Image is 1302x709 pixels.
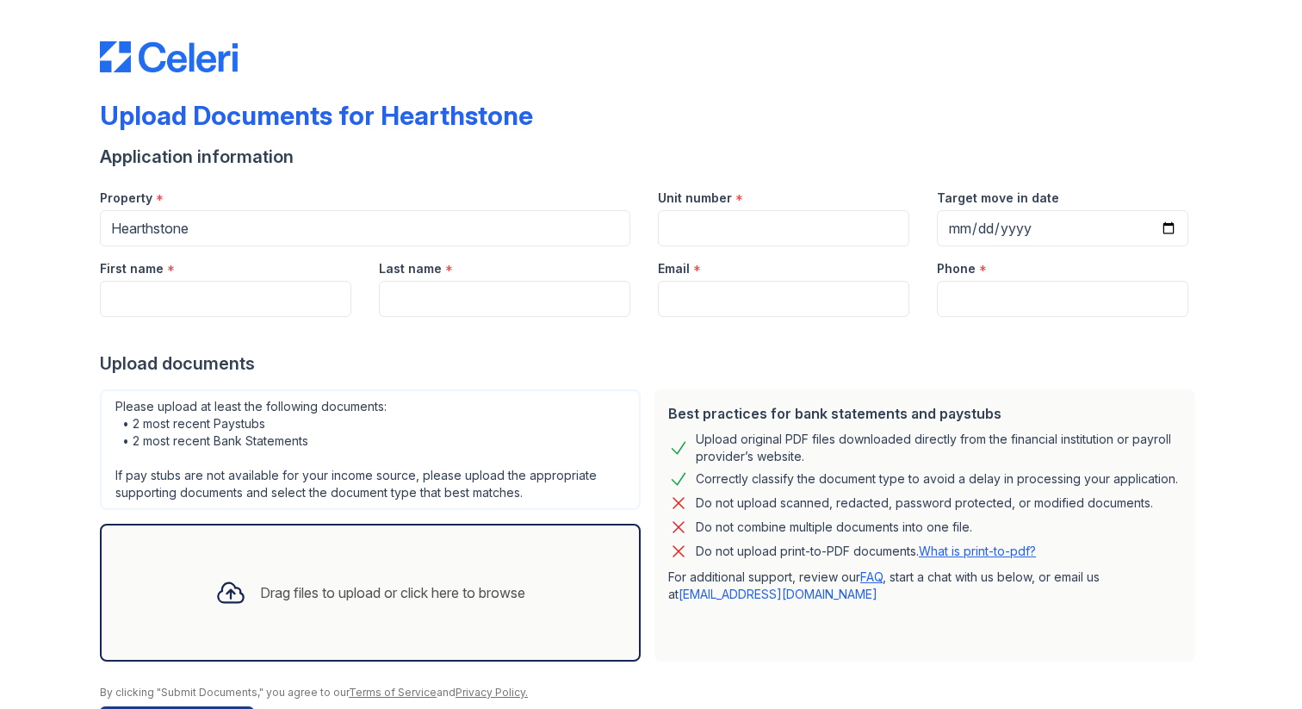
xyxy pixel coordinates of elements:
a: Terms of Service [349,686,437,699]
div: Application information [100,145,1202,169]
a: What is print-to-pdf? [919,544,1036,558]
div: Best practices for bank statements and paystubs [668,403,1181,424]
p: Do not upload print-to-PDF documents. [696,543,1036,560]
a: [EMAIL_ADDRESS][DOMAIN_NAME] [679,587,877,601]
div: Upload original PDF files downloaded directly from the financial institution or payroll provider’... [696,431,1181,465]
a: Privacy Policy. [456,686,528,699]
label: Target move in date [937,190,1059,207]
label: Phone [937,260,976,277]
div: Do not upload scanned, redacted, password protected, or modified documents. [696,493,1153,513]
label: First name [100,260,164,277]
p: For additional support, review our , start a chat with us below, or email us at [668,569,1181,603]
a: FAQ [860,569,883,584]
div: By clicking "Submit Documents," you agree to our and [100,686,1202,700]
label: Email [658,260,690,277]
div: Do not combine multiple documents into one file. [696,517,972,538]
img: CE_Logo_Blue-a8612792a0a2168367f1c8372b55b34899dd931a85d93a1a3d3e32e68fde9ad4.png [100,41,238,72]
div: Please upload at least the following documents: • 2 most recent Paystubs • 2 most recent Bank Sta... [100,389,641,510]
label: Unit number [658,190,732,207]
label: Property [100,190,152,207]
label: Last name [379,260,442,277]
div: Drag files to upload or click here to browse [260,582,525,603]
div: Correctly classify the document type to avoid a delay in processing your application. [696,469,1178,489]
div: Upload documents [100,351,1202,376]
div: Upload Documents for Hearthstone [100,100,533,131]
